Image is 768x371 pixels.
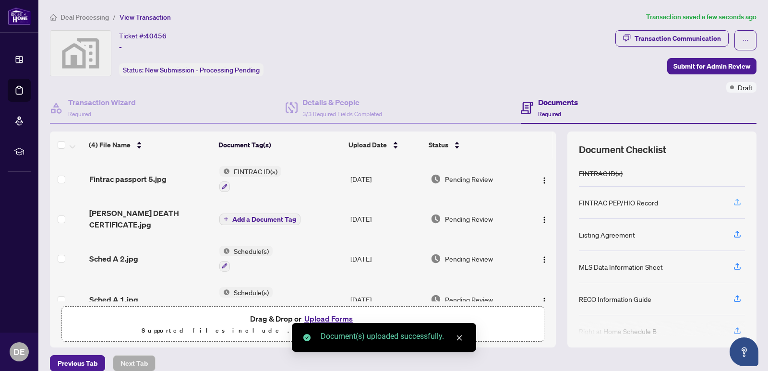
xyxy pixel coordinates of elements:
[540,177,548,184] img: Logo
[230,246,273,256] span: Schedule(s)
[89,207,212,230] span: [PERSON_NAME] DEATH CERTIFICATE.jpg
[219,214,300,225] button: Add a Document Tag
[13,345,25,359] span: DE
[540,297,548,305] img: Logo
[635,31,721,46] div: Transaction Communication
[579,143,666,156] span: Document Checklist
[538,110,561,118] span: Required
[230,287,273,298] span: Schedule(s)
[540,216,548,224] img: Logo
[219,287,273,313] button: Status IconSchedule(s)
[347,279,427,321] td: [DATE]
[58,356,97,371] span: Previous Tab
[429,140,448,150] span: Status
[454,333,465,343] a: Close
[145,66,260,74] span: New Submission - Processing Pending
[347,200,427,238] td: [DATE]
[431,174,441,184] img: Document Status
[85,132,214,158] th: (4) File Name
[250,312,356,325] span: Drag & Drop or
[445,214,493,224] span: Pending Review
[321,331,465,342] div: Document(s) uploaded successfully.
[219,246,273,272] button: Status IconSchedule(s)
[537,171,552,187] button: Logo
[303,334,311,341] span: check-circle
[219,287,230,298] img: Status Icon
[738,82,753,93] span: Draft
[579,229,635,240] div: Listing Agreement
[120,13,171,22] span: View Transaction
[215,132,345,158] th: Document Tag(s)
[219,246,230,256] img: Status Icon
[445,253,493,264] span: Pending Review
[89,294,138,305] span: Sched A 1.jpg
[89,173,167,185] span: Fintrac passport 5.jpg
[456,335,463,341] span: close
[89,253,138,264] span: Sched A 2.jpg
[579,168,623,179] div: FINTRAC ID(s)
[62,307,544,342] span: Drag & Drop orUpload FormsSupported files include .PDF, .JPG, .JPEG, .PNG under25MB
[119,41,122,53] span: -
[445,294,493,305] span: Pending Review
[345,132,425,158] th: Upload Date
[537,211,552,227] button: Logo
[219,166,230,177] img: Status Icon
[537,251,552,266] button: Logo
[538,96,578,108] h4: Documents
[425,132,525,158] th: Status
[579,262,663,272] div: MLS Data Information Sheet
[68,96,136,108] h4: Transaction Wizard
[301,312,356,325] button: Upload Forms
[119,30,167,41] div: Ticket #:
[431,294,441,305] img: Document Status
[646,12,756,23] article: Transaction saved a few seconds ago
[445,174,493,184] span: Pending Review
[219,213,300,225] button: Add a Document Tag
[232,216,296,223] span: Add a Document Tag
[347,238,427,279] td: [DATE]
[113,12,116,23] li: /
[119,63,264,76] div: Status:
[302,110,382,118] span: 3/3 Required Fields Completed
[50,31,111,76] img: svg%3e
[431,253,441,264] img: Document Status
[219,166,281,192] button: Status IconFINTRAC ID(s)
[537,292,552,307] button: Logo
[224,216,228,221] span: plus
[89,140,131,150] span: (4) File Name
[230,166,281,177] span: FINTRAC ID(s)
[579,294,651,304] div: RECO Information Guide
[667,58,756,74] button: Submit for Admin Review
[347,158,427,200] td: [DATE]
[50,14,57,21] span: home
[730,337,758,366] button: Open asap
[68,110,91,118] span: Required
[540,256,548,263] img: Logo
[673,59,750,74] span: Submit for Admin Review
[8,7,31,25] img: logo
[302,96,382,108] h4: Details & People
[348,140,387,150] span: Upload Date
[742,37,749,44] span: ellipsis
[60,13,109,22] span: Deal Processing
[145,32,167,40] span: 40456
[615,30,729,47] button: Transaction Communication
[579,197,658,208] div: FINTRAC PEP/HIO Record
[68,325,538,336] p: Supported files include .PDF, .JPG, .JPEG, .PNG under 25 MB
[431,214,441,224] img: Document Status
